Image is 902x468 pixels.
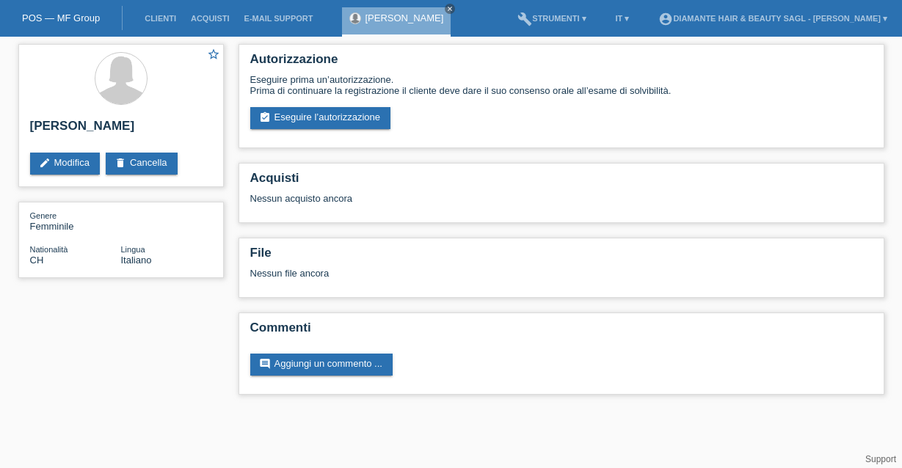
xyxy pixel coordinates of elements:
span: Svizzera [30,255,44,266]
h2: Autorizzazione [250,52,873,74]
i: delete [114,157,126,169]
i: build [517,12,532,26]
i: comment [259,358,271,370]
div: Femminile [30,210,121,232]
a: [PERSON_NAME] [365,12,443,23]
span: Nationalità [30,245,68,254]
a: close [445,4,455,14]
a: editModifica [30,153,100,175]
i: edit [39,157,51,169]
a: Acquisti [183,14,237,23]
i: close [446,5,454,12]
a: POS — MF Group [22,12,100,23]
a: IT ▾ [608,14,637,23]
a: buildStrumenti ▾ [510,14,593,23]
h2: Acquisti [250,171,873,193]
i: assignment_turned_in [259,111,271,123]
span: Italiano [121,255,152,266]
span: Genere [30,211,57,220]
a: account_circleDIAMANTE HAIR & BEAUTY SAGL - [PERSON_NAME] ▾ [651,14,895,23]
i: account_circle [658,12,673,26]
div: Eseguire prima un’autorizzazione. Prima di continuare la registrazione il cliente deve dare il su... [250,74,873,96]
i: star_border [207,48,220,61]
a: Support [865,454,896,464]
a: E-mail Support [237,14,321,23]
h2: [PERSON_NAME] [30,119,212,141]
h2: File [250,246,873,268]
h2: Commenti [250,321,873,343]
a: star_border [207,48,220,63]
div: Nessun acquisto ancora [250,193,873,215]
a: commentAggiungi un commento ... [250,354,393,376]
a: assignment_turned_inEseguire l’autorizzazione [250,107,391,129]
a: deleteCancella [106,153,178,175]
span: Lingua [121,245,145,254]
a: Clienti [137,14,183,23]
div: Nessun file ancora [250,268,699,279]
